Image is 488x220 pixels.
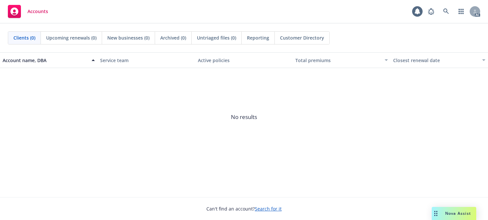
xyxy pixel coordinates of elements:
[432,207,476,220] button: Nova Assist
[46,34,96,41] span: Upcoming renewals (0)
[160,34,186,41] span: Archived (0)
[100,57,192,64] div: Service team
[391,52,488,68] button: Closest renewal date
[393,57,478,64] div: Closest renewal date
[195,52,293,68] button: Active policies
[198,57,290,64] div: Active policies
[97,52,195,68] button: Service team
[280,34,324,41] span: Customer Directory
[455,5,468,18] a: Switch app
[5,2,51,21] a: Accounts
[432,207,440,220] div: Drag to move
[247,34,269,41] span: Reporting
[107,34,149,41] span: New businesses (0)
[295,57,380,64] div: Total premiums
[13,34,35,41] span: Clients (0)
[27,9,48,14] span: Accounts
[3,57,88,64] div: Account name, DBA
[197,34,236,41] span: Untriaged files (0)
[293,52,390,68] button: Total premiums
[206,205,282,212] span: Can't find an account?
[440,5,453,18] a: Search
[255,206,282,212] a: Search for it
[445,211,471,216] span: Nova Assist
[425,5,438,18] a: Report a Bug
